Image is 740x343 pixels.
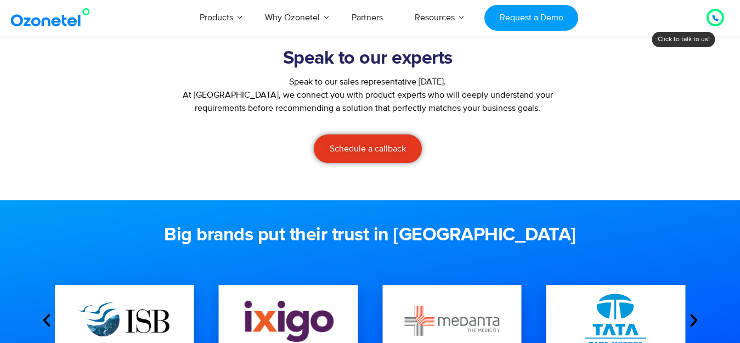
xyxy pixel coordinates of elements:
[330,144,406,153] span: Schedule a callback
[404,306,500,336] img: medanta
[314,134,422,163] a: Schedule a callback
[173,48,563,70] h2: Speak to our experts
[173,75,563,88] div: Speak to our sales representative [DATE].
[38,224,702,246] h2: Big brands put their trust in [GEOGRAPHIC_DATA]
[173,88,563,115] p: At [GEOGRAPHIC_DATA], we connect you with product experts who will deeply understand your require...
[484,5,578,31] a: Request a Demo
